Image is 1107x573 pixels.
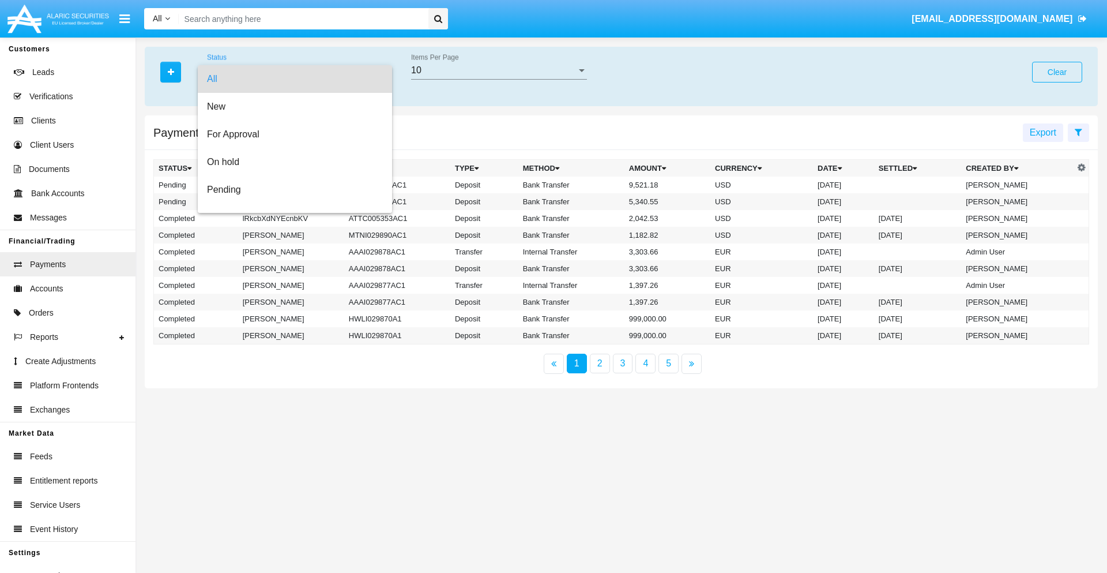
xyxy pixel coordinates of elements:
span: On hold [207,148,383,176]
span: Rejected [207,204,383,231]
span: All [207,65,383,93]
span: For Approval [207,121,383,148]
span: Pending [207,176,383,204]
span: New [207,93,383,121]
